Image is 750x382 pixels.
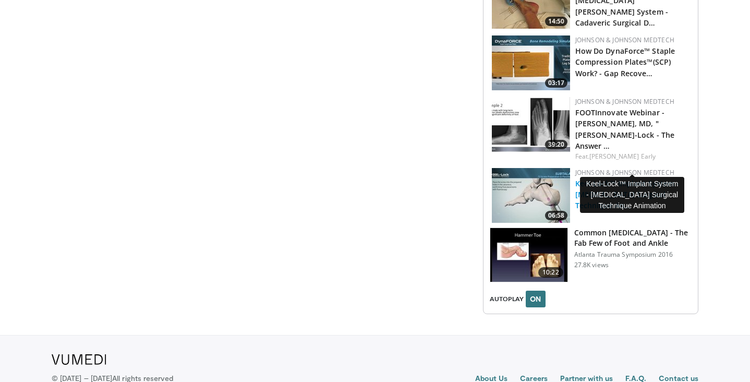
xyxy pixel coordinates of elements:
p: Atlanta Trauma Symposium 2016 [574,250,692,259]
p: 27.8K views [574,261,609,269]
a: 03:17 [492,35,570,90]
a: Johnson & Johnson MedTech [575,35,674,44]
a: 39:20 [492,97,570,152]
h3: Common [MEDICAL_DATA] - The Fab Few of Foot and Ankle [574,228,692,248]
a: 06:58 [492,168,570,223]
span: 06:58 [545,211,567,220]
img: 2b96f222-9de1-4087-b3e7-56010f23c8e4.150x105_q85_crop-smart_upscale.jpg [492,168,570,223]
a: Keel-Lock™ Implant System - [MEDICAL_DATA] Surgical Technique An… [575,178,680,210]
span: 03:17 [545,78,567,88]
a: Johnson & Johnson MedTech [575,97,674,106]
button: ON [526,291,546,307]
img: 9b5bca9a-1019-4cb9-84fa-dbf828850a28.150x105_q85_crop-smart_upscale.jpg [492,35,570,90]
a: Johnson & Johnson MedTech [575,168,674,177]
span: 10:22 [538,267,563,278]
div: Keel-Lock™ Implant System - [MEDICAL_DATA] Surgical Technique Animation [580,177,684,213]
a: 10:22 Common [MEDICAL_DATA] - The Fab Few of Foot and Ankle Atlanta Trauma Symposium 2016 27.8K v... [490,228,692,283]
span: 14:50 [545,17,567,26]
a: How Do DynaForce™ Staple Compression Plates™(SCP) Work? - Gap Recove… [575,46,675,78]
img: VuMedi Logo [52,354,106,365]
img: ebfdb98d-559c-416b-a0de-3e288990bdad.150x105_q85_crop-smart_upscale.jpg [492,97,570,152]
a: [PERSON_NAME] Early [589,152,656,161]
span: AUTOPLAY [490,294,524,304]
img: 4559c471-f09d-4bda-8b3b-c296350a5489.150x105_q85_crop-smart_upscale.jpg [490,228,567,282]
div: Feat. [575,152,689,161]
a: FOOTInnovate Webinar - [PERSON_NAME], MD, "[PERSON_NAME]-Lock - The Answer … [575,108,674,150]
span: 39:20 [545,140,567,149]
